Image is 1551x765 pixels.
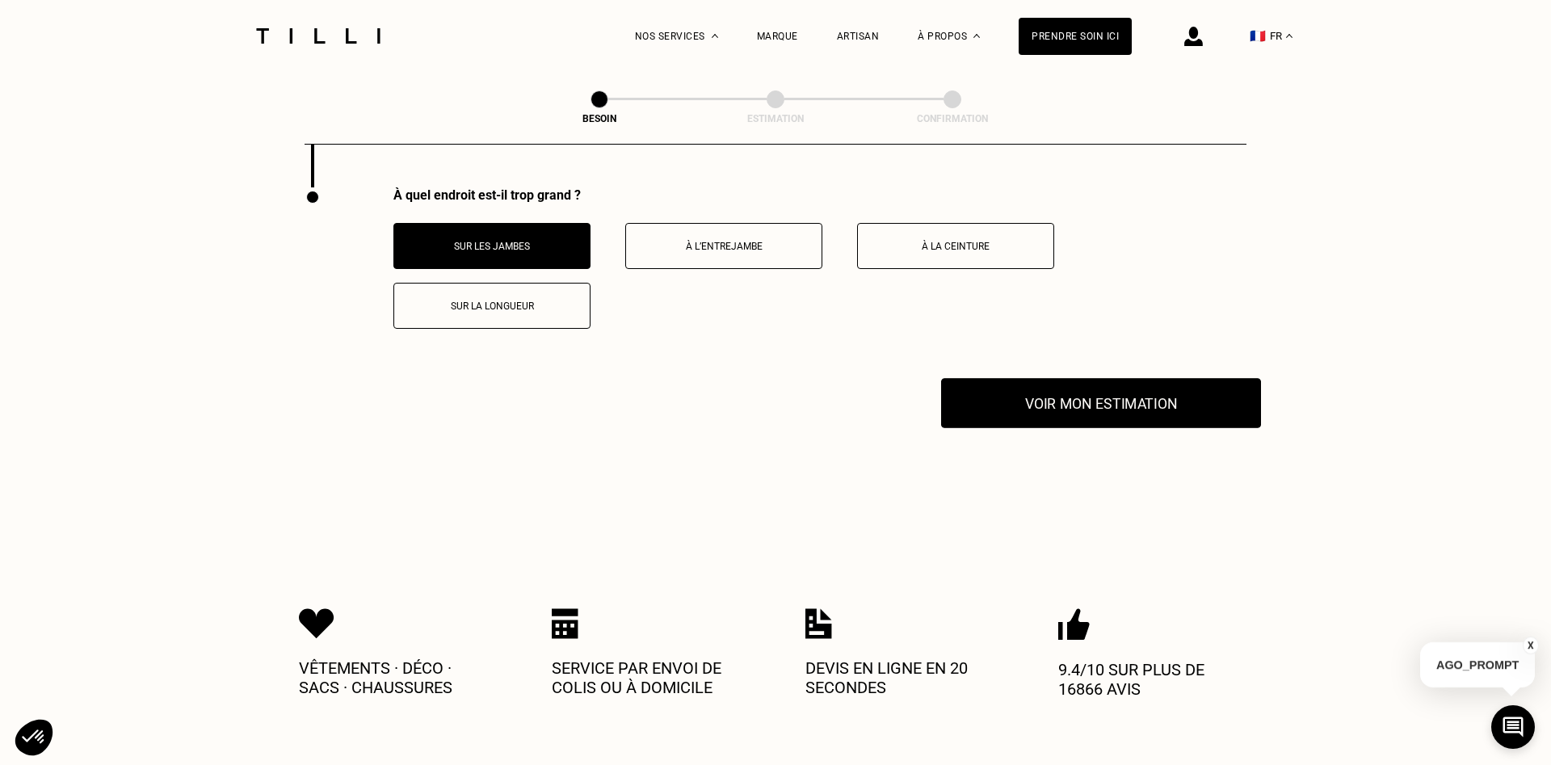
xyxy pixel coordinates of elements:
[634,241,813,252] p: À l’entrejambe
[1058,660,1252,699] p: 9.4/10 sur plus de 16866 avis
[973,34,980,38] img: Menu déroulant à propos
[1286,34,1292,38] img: menu déroulant
[1019,18,1132,55] a: Prendre soin ici
[625,223,822,269] button: À l’entrejambe
[805,658,999,697] p: Devis en ligne en 20 secondes
[402,241,582,252] p: Sur les jambes
[393,187,1246,203] div: À quel endroit est-il trop grand ?
[299,608,334,639] img: Icon
[1058,608,1090,641] img: Icon
[402,301,582,312] p: Sur la longueur
[695,113,856,124] div: Estimation
[393,283,591,329] button: Sur la longueur
[519,113,680,124] div: Besoin
[941,378,1261,428] button: Voir mon estimation
[393,223,591,269] button: Sur les jambes
[837,31,880,42] a: Artisan
[1250,28,1266,44] span: 🇫🇷
[1420,642,1535,687] p: AGO_PROMPT
[1523,637,1539,654] button: X
[1184,27,1203,46] img: icône connexion
[299,658,493,697] p: Vêtements · Déco · Sacs · Chaussures
[805,608,832,639] img: Icon
[250,28,386,44] img: Logo du service de couturière Tilli
[866,241,1045,252] p: À la ceinture
[712,34,718,38] img: Menu déroulant
[552,658,746,697] p: Service par envoi de colis ou à domicile
[757,31,798,42] a: Marque
[857,223,1054,269] button: À la ceinture
[552,608,578,639] img: Icon
[872,113,1033,124] div: Confirmation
